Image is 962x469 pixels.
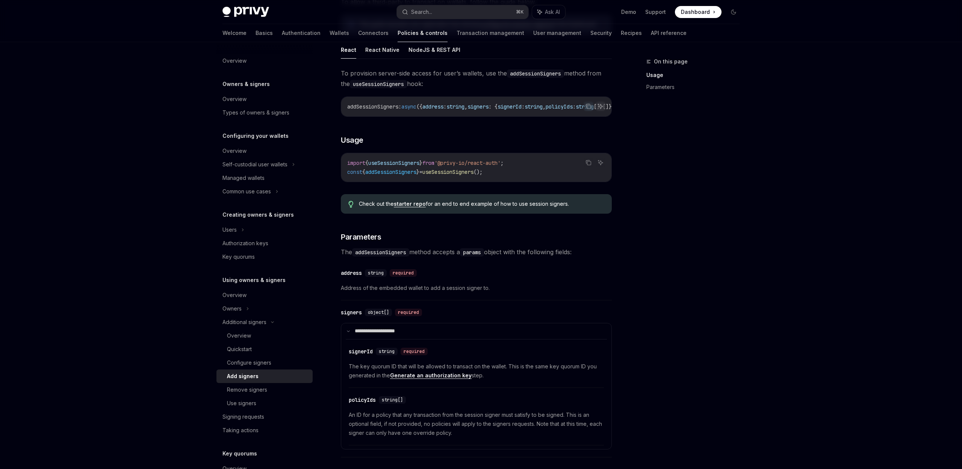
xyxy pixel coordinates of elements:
[222,412,264,421] div: Signing requests
[358,24,389,42] a: Connectors
[621,24,642,42] a: Recipes
[222,210,294,219] h5: Creating owners & signers
[464,103,467,110] span: ,
[347,169,362,175] span: const
[352,248,409,256] code: addSessionSigners
[590,24,612,42] a: Security
[349,410,604,437] span: An ID for a policy that any transaction from the session signer must satisfy to be signed. This i...
[394,201,426,207] a: starter repo
[646,69,746,81] a: Usage
[216,288,313,302] a: Overview
[498,103,522,110] span: signerId
[341,269,362,277] div: address
[216,369,313,383] a: Add signers
[222,160,287,169] div: Self-custodial user wallets
[216,329,313,342] a: Overview
[408,41,460,59] button: NodeJS & REST API
[222,7,269,17] img: dark logo
[216,250,313,264] a: Key quorums
[227,385,267,394] div: Remove signers
[434,160,501,166] span: '@privy-io/react-auth'
[330,24,349,42] a: Wallets
[216,237,313,250] a: Authorization keys
[282,24,321,42] a: Authentication
[349,348,373,355] div: signerId
[216,54,313,68] a: Overview
[227,331,251,340] div: Overview
[390,372,472,379] a: Generate an authorization key
[398,24,448,42] a: Policies & controls
[596,101,605,111] button: Ask AI
[651,24,687,42] a: API reference
[359,200,604,208] span: Check out the for an end to end example of how to use session signers.
[422,169,473,175] span: useSessionSigners
[460,248,484,256] code: params
[621,8,636,16] a: Demo
[222,276,286,285] h5: Using owners & signers
[341,247,612,257] span: The method accepts a object with the following fields:
[222,56,247,65] div: Overview
[675,6,721,18] a: Dashboard
[349,396,376,404] div: policyIds
[222,187,271,196] div: Common use cases
[222,24,247,42] a: Welcome
[416,103,422,110] span: ({
[216,410,313,424] a: Signing requests
[473,169,483,175] span: ();
[256,24,273,42] a: Basics
[216,106,313,119] a: Types of owners & signers
[222,173,265,182] div: Managed wallets
[368,270,384,276] span: string
[584,158,593,167] button: Copy the contents from the code block
[522,103,525,110] span: :
[341,309,362,316] div: signers
[222,239,268,248] div: Authorization keys
[654,57,688,66] span: On this page
[341,68,612,89] span: To provision server-side access for user’s wallets, use the method from the hook:
[362,169,365,175] span: {
[347,160,365,166] span: import
[222,225,237,234] div: Users
[222,291,247,300] div: Overview
[573,103,576,110] span: :
[365,41,399,59] button: React Native
[341,135,363,145] span: Usage
[216,144,313,158] a: Overview
[532,5,565,19] button: Ask AI
[379,348,395,354] span: string
[382,397,403,403] span: string[]
[422,160,434,166] span: from
[681,8,710,16] span: Dashboard
[368,309,389,315] span: object[]
[507,69,564,78] code: addSessionSigners
[416,169,419,175] span: }
[222,95,247,104] div: Overview
[222,449,257,458] h5: Key quorums
[397,5,528,19] button: Search...⌘K
[227,345,252,354] div: Quickstart
[350,80,407,88] code: useSessionSigners
[348,201,354,208] svg: Tip
[222,318,266,327] div: Additional signers
[501,160,504,166] span: ;
[227,399,256,408] div: Use signers
[216,342,313,356] a: Quickstart
[395,309,422,316] div: required
[646,81,746,93] a: Parameters
[467,103,489,110] span: signers
[422,103,443,110] span: address
[222,131,289,140] h5: Configuring your wallets
[222,108,289,117] div: Types of owners & signers
[728,6,740,18] button: Toggle dark mode
[398,103,401,110] span: :
[222,426,259,435] div: Taking actions
[368,160,419,166] span: useSessionSigners
[584,101,593,111] button: Copy the contents from the code block
[222,252,255,261] div: Key quorums
[419,160,422,166] span: }
[401,348,428,355] div: required
[545,8,560,16] span: Ask AI
[227,358,271,367] div: Configure signers
[341,284,612,293] span: Address of the embedded wallet to add a session signer to.
[216,356,313,369] a: Configure signers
